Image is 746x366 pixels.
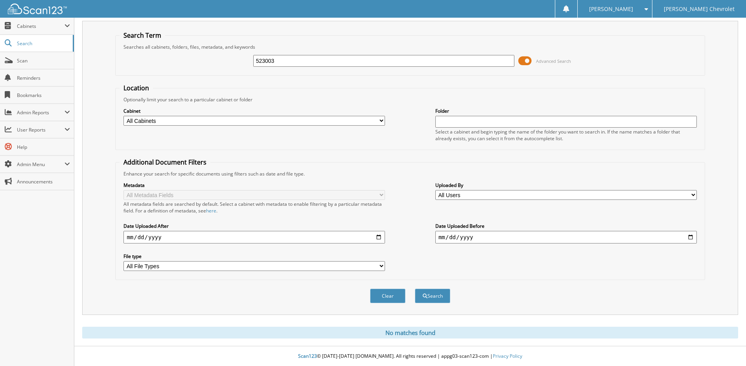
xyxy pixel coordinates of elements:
a: Privacy Policy [493,353,522,359]
span: Reminders [17,75,70,81]
legend: Additional Document Filters [120,158,210,167]
span: User Reports [17,126,64,133]
input: start [123,231,385,243]
span: Admin Menu [17,161,64,168]
label: Folder [435,108,697,114]
span: Announcements [17,178,70,185]
iframe: Chat Widget [707,328,746,366]
span: Scan123 [298,353,317,359]
label: Date Uploaded After [123,223,385,229]
div: All metadata fields are searched by default. Select a cabinet with metadata to enable filtering b... [123,201,385,214]
label: Date Uploaded Before [435,223,697,229]
span: Search [17,40,69,47]
span: [PERSON_NAME] [589,7,633,11]
span: Help [17,144,70,150]
span: Advanced Search [536,58,571,64]
button: Search [415,289,450,303]
div: Searches all cabinets, folders, files, metadata, and keywords [120,44,700,50]
div: © [DATE]-[DATE] [DOMAIN_NAME]. All rights reserved | appg03-scan123-com | [74,347,746,366]
label: Cabinet [123,108,385,114]
div: Enhance your search for specific documents using filters such as date and file type. [120,170,700,177]
input: end [435,231,697,243]
img: scan123-logo-white.svg [8,4,67,14]
div: Select a cabinet and begin typing the name of the folder you want to search in. If the name match... [435,128,697,142]
a: here [206,207,216,214]
span: Cabinets [17,23,64,29]
span: Scan [17,57,70,64]
button: Clear [370,289,405,303]
span: Admin Reports [17,109,64,116]
legend: Search Term [120,31,165,40]
legend: Location [120,84,153,92]
span: [PERSON_NAME] Chevrolet [664,7,735,11]
div: No matches found [82,327,738,339]
label: Metadata [123,182,385,188]
span: Bookmarks [17,92,70,99]
label: Uploaded By [435,182,697,188]
label: File type [123,253,385,260]
div: Optionally limit your search to a particular cabinet or folder [120,96,700,103]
